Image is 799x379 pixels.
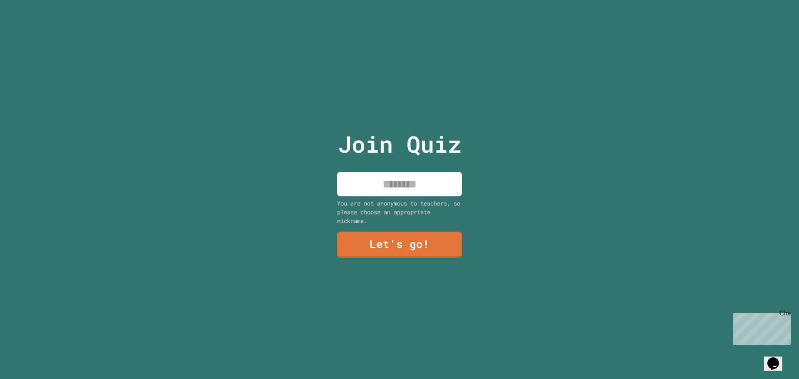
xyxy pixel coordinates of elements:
[338,127,462,161] p: Join Quiz
[3,3,57,53] div: Chat with us now!Close
[764,346,791,371] iframe: chat widget
[337,232,462,258] a: Let's go!
[337,199,462,225] div: You are not anonymous to teachers, so please choose an appropriate nickname.
[730,310,791,345] iframe: chat widget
